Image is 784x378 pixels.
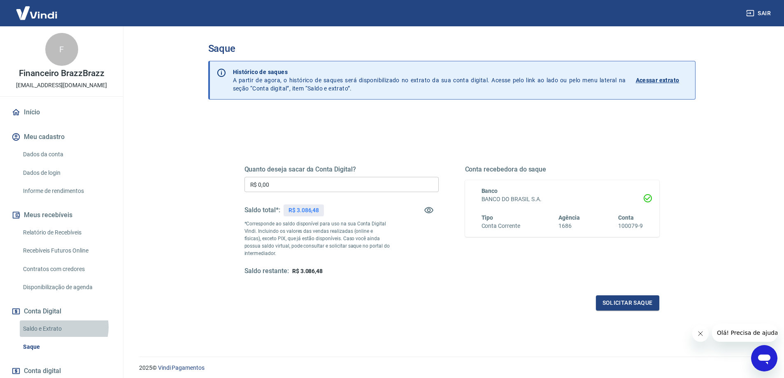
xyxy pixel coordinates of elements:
a: Vindi Pagamentos [158,364,205,371]
span: Conta digital [24,365,61,377]
a: Dados de login [20,165,113,181]
div: F [45,33,78,66]
span: Olá! Precisa de ajuda? [5,6,69,12]
p: [EMAIL_ADDRESS][DOMAIN_NAME] [16,81,107,90]
a: Recebíveis Futuros Online [20,242,113,259]
iframe: Botão para abrir a janela de mensagens [751,345,777,371]
a: Disponibilização de agenda [20,279,113,296]
span: R$ 3.086,48 [292,268,323,274]
p: Histórico de saques [233,68,626,76]
a: Acessar extrato [636,68,689,93]
a: Saque [20,339,113,355]
h3: Saque [208,43,696,54]
button: Meu cadastro [10,128,113,146]
a: Informe de rendimentos [20,183,113,199]
p: *Corresponde ao saldo disponível para uso na sua Conta Digital Vindi. Incluindo os valores das ve... [244,220,390,257]
a: Início [10,103,113,121]
button: Conta Digital [10,302,113,320]
h5: Quanto deseja sacar da Conta Digital? [244,165,439,174]
p: 2025 © [139,364,764,372]
span: Agência [558,214,580,221]
h5: Saldo restante: [244,267,289,276]
a: Dados da conta [20,146,113,163]
span: Conta [618,214,634,221]
iframe: Fechar mensagem [692,325,709,342]
p: R$ 3.086,48 [288,206,319,215]
h5: Conta recebedora do saque [465,165,659,174]
a: Contratos com credores [20,261,113,278]
h5: Saldo total*: [244,206,280,214]
a: Relatório de Recebíveis [20,224,113,241]
button: Solicitar saque [596,295,659,311]
button: Meus recebíveis [10,206,113,224]
p: Financeiro BrazzBrazz [19,69,105,78]
span: Banco [482,188,498,194]
h6: 1686 [558,222,580,230]
p: A partir de agora, o histórico de saques será disponibilizado no extrato da sua conta digital. Ac... [233,68,626,93]
h6: 100079-9 [618,222,643,230]
a: Saldo e Extrato [20,320,113,337]
img: Vindi [10,0,63,26]
h6: BANCO DO BRASIL S.A. [482,195,643,204]
button: Sair [744,6,774,21]
span: Tipo [482,214,493,221]
h6: Conta Corrente [482,222,520,230]
iframe: Mensagem da empresa [712,324,777,342]
p: Acessar extrato [636,76,679,84]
